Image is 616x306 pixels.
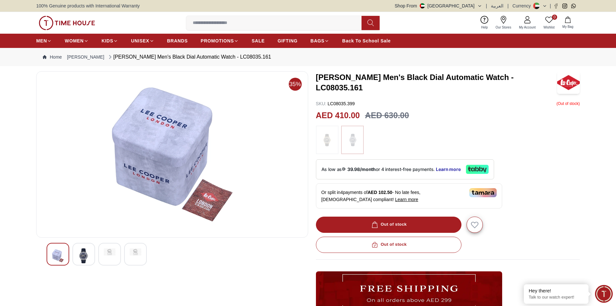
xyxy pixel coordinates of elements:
nav: Breadcrumb [36,48,580,66]
span: 35% [289,78,302,91]
a: UNISEX [131,35,154,47]
a: Home [43,54,62,60]
span: UNISEX [131,38,149,44]
span: AED 102.50 [368,190,392,195]
p: ( Out of stock ) [557,100,580,107]
img: Lee Cooper Men's Black Dial Automatic Watch - LC08035.161 [104,248,115,255]
img: Lee Cooper Men's Black Dial Automatic Watch - LC08035.161 [130,248,141,255]
a: GIFTING [277,35,297,47]
span: Help [479,25,491,30]
img: ... [39,16,95,30]
span: My Bag [560,24,576,29]
span: Our Stores [493,25,514,30]
span: 0 [552,15,557,20]
a: MEN [36,35,52,47]
span: WOMEN [65,38,84,44]
span: | [486,3,487,9]
h2: AED 410.00 [316,109,360,122]
a: Facebook [554,4,558,8]
a: PROMOTIONS [201,35,239,47]
a: Back To School Sale [342,35,391,47]
span: Back To School Sale [342,38,391,44]
div: Chat Widget [595,285,613,303]
span: GIFTING [277,38,297,44]
a: SALE [252,35,265,47]
button: العربية [491,3,503,9]
a: BAGS [310,35,329,47]
a: [PERSON_NAME] [67,54,104,60]
img: United Arab Emirates [420,3,425,8]
div: Hey there! [529,288,584,294]
div: [PERSON_NAME] Men's Black Dial Automatic Watch - LC08035.161 [107,53,271,61]
span: MEN [36,38,47,44]
span: BAGS [310,38,324,44]
img: Lee Cooper Men's Black Dial Automatic Watch - LC08035.161 [557,71,580,94]
a: WOMEN [65,35,89,47]
span: | [550,3,551,9]
a: Our Stores [492,15,515,31]
span: BRANDS [167,38,188,44]
span: SALE [252,38,265,44]
p: Talk to our watch expert! [529,295,584,300]
a: 0Wishlist [540,15,558,31]
div: Currency [513,3,534,9]
span: KIDS [102,38,113,44]
p: LC08035.399 [316,100,355,107]
img: Lee Cooper Men's Black Dial Automatic Watch - LC08035.161 [78,248,90,263]
span: | [507,3,509,9]
a: BRANDS [167,35,188,47]
span: SKU : [316,101,327,106]
button: My Bag [558,15,577,30]
a: Instagram [562,4,567,8]
h3: [PERSON_NAME] Men's Black Dial Automatic Watch - LC08035.161 [316,72,557,93]
a: Whatsapp [571,4,576,8]
span: 100% Genuine products with International Warranty [36,3,140,9]
span: Learn more [395,197,418,202]
img: Lee Cooper Men's Black Dial Automatic Watch - LC08035.161 [42,77,303,232]
span: PROMOTIONS [201,38,234,44]
h3: AED 630.00 [365,109,409,122]
a: Help [477,15,492,31]
div: Or split in 4 payments of - No late fees, [DEMOGRAPHIC_DATA] compliant! [316,183,502,209]
img: Tamara [469,188,497,197]
span: Wishlist [541,25,557,30]
img: Lee Cooper Men's Black Dial Automatic Watch - LC08035.161 [52,248,64,263]
img: ... [319,129,335,151]
button: Shop From[GEOGRAPHIC_DATA] [395,3,482,9]
img: ... [344,129,361,151]
span: My Account [516,25,538,30]
a: KIDS [102,35,118,47]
